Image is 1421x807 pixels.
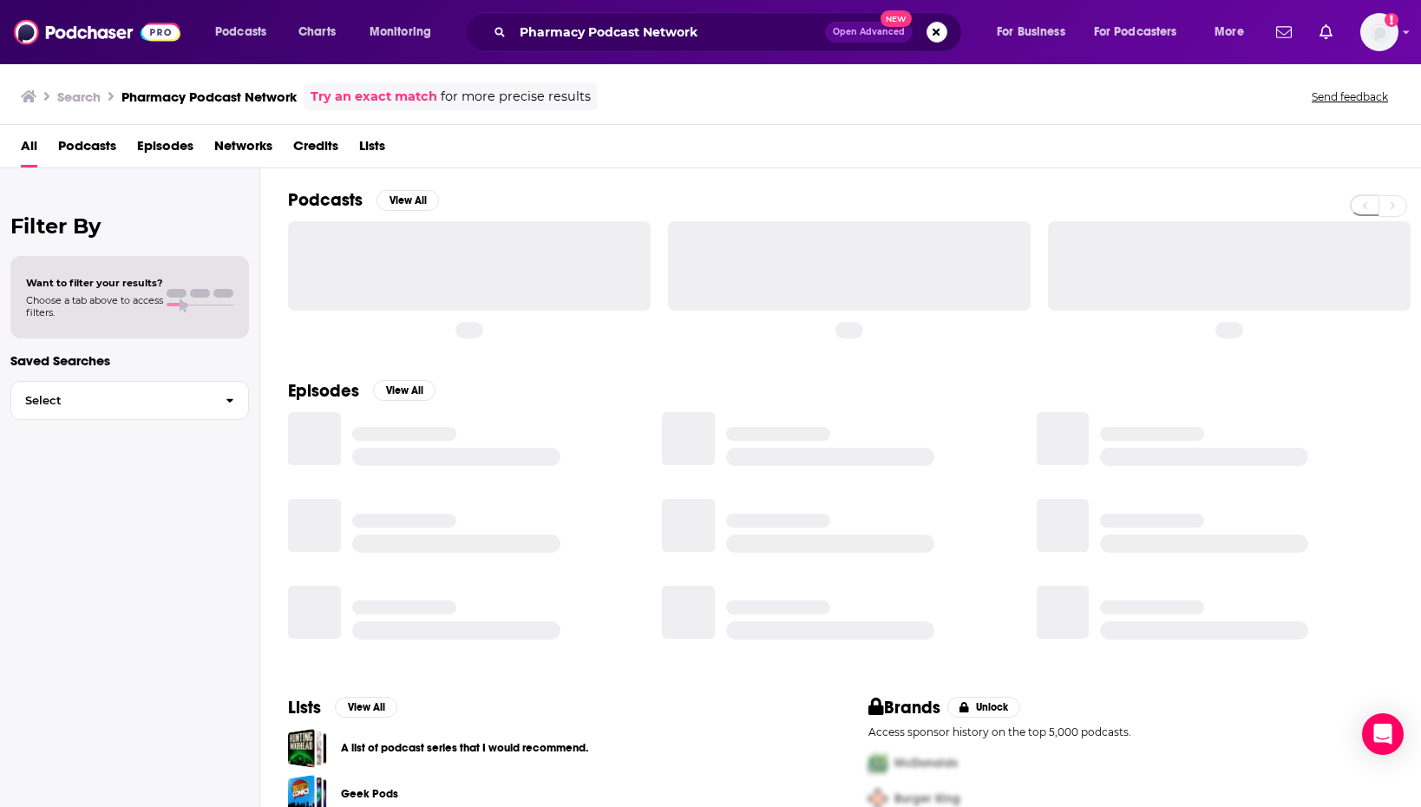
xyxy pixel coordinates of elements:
span: Want to filter your results? [26,277,163,289]
span: Open Advanced [833,28,905,36]
span: For Podcasters [1094,20,1177,44]
button: Select [10,381,249,420]
h3: Pharmacy Podcast Network [121,89,297,105]
span: Logged in as patiencebaldacci [1360,13,1398,51]
a: All [21,132,37,167]
span: Select [11,395,212,406]
button: open menu [1083,18,1202,46]
h2: Episodes [288,380,359,402]
span: New [881,10,912,27]
span: Charts [298,20,336,44]
button: open menu [1202,18,1266,46]
a: A list of podcast series that I would recommend. [341,738,588,758]
div: Open Intercom Messenger [1362,713,1404,755]
button: Unlock [947,697,1021,718]
button: Show profile menu [1360,13,1398,51]
a: A list of podcast series that I would recommend. [288,729,327,768]
h2: Filter By [10,213,249,239]
button: Open AdvancedNew [825,22,913,43]
a: Try an exact match [311,87,437,107]
button: Send feedback [1306,89,1393,104]
svg: Add a profile image [1385,13,1398,27]
a: Episodes [137,132,193,167]
button: open menu [985,18,1087,46]
img: Podchaser - Follow, Share and Rate Podcasts [14,16,180,49]
button: open menu [203,18,289,46]
h2: Lists [288,697,321,718]
a: Credits [293,132,338,167]
h2: Podcasts [288,189,363,211]
a: Lists [359,132,385,167]
a: PodcastsView All [288,189,439,211]
p: Access sponsor history on the top 5,000 podcasts. [868,725,1393,738]
button: View All [377,190,439,211]
button: open menu [357,18,454,46]
img: User Profile [1360,13,1398,51]
input: Search podcasts, credits, & more... [513,18,825,46]
button: View All [335,697,397,718]
h2: Brands [868,697,940,718]
a: Podcasts [58,132,116,167]
span: Burger King [894,791,960,806]
a: EpisodesView All [288,380,435,402]
span: McDonalds [894,756,958,771]
a: Show notifications dropdown [1313,17,1339,47]
span: Choose a tab above to access filters. [26,294,163,318]
span: for more precise results [441,87,591,107]
p: Saved Searches [10,352,249,369]
a: Networks [214,132,272,167]
a: ListsView All [288,697,397,718]
span: More [1215,20,1244,44]
span: Monitoring [370,20,431,44]
div: Search podcasts, credits, & more... [481,12,979,52]
a: Show notifications dropdown [1269,17,1299,47]
a: Charts [287,18,346,46]
h3: Search [57,89,101,105]
span: Podcasts [215,20,266,44]
img: First Pro Logo [861,745,894,781]
span: For Business [997,20,1065,44]
button: View All [373,380,435,401]
a: Geek Pods [341,784,398,804]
